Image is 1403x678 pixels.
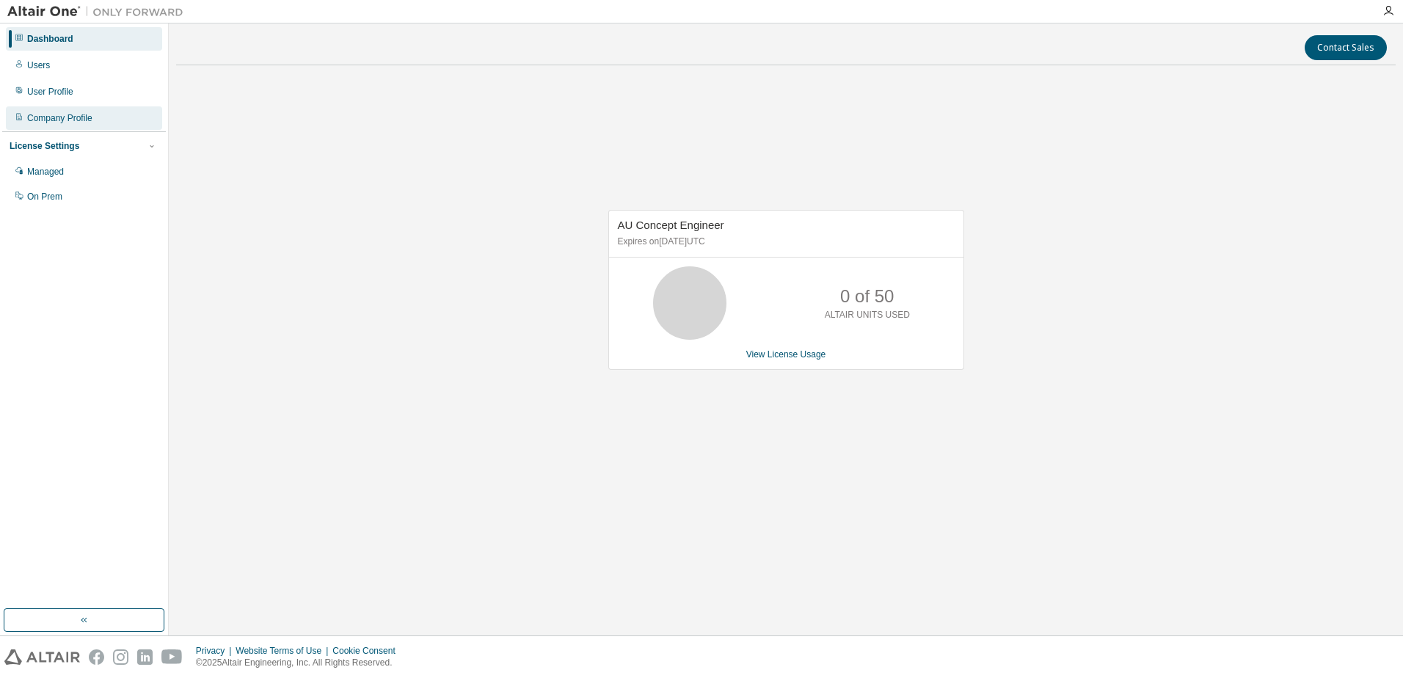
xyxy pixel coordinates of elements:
[4,649,80,665] img: altair_logo.svg
[618,219,724,231] span: AU Concept Engineer
[746,349,826,360] a: View License Usage
[27,112,92,124] div: Company Profile
[196,645,236,657] div: Privacy
[7,4,191,19] img: Altair One
[113,649,128,665] img: instagram.svg
[27,166,64,178] div: Managed
[27,86,73,98] div: User Profile
[618,236,951,248] p: Expires on [DATE] UTC
[332,645,404,657] div: Cookie Consent
[27,191,62,203] div: On Prem
[137,649,153,665] img: linkedin.svg
[236,645,332,657] div: Website Terms of Use
[89,649,104,665] img: facebook.svg
[27,59,50,71] div: Users
[161,649,183,665] img: youtube.svg
[1305,35,1387,60] button: Contact Sales
[196,657,404,669] p: © 2025 Altair Engineering, Inc. All Rights Reserved.
[840,284,894,309] p: 0 of 50
[825,309,910,321] p: ALTAIR UNITS USED
[10,140,79,152] div: License Settings
[27,33,73,45] div: Dashboard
